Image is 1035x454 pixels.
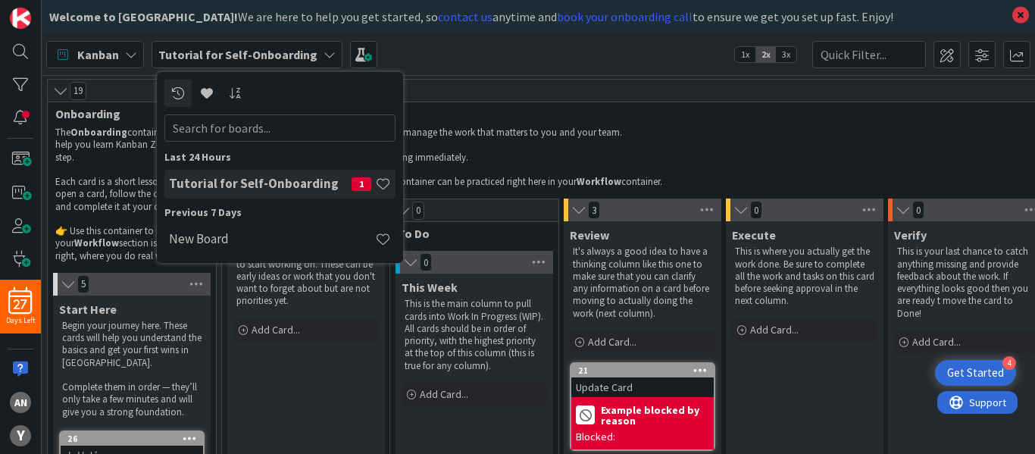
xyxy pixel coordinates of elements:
span: 5 [77,275,89,293]
p: 👉 Use this container to learn, while your section is on the right, where you do real work. [55,225,208,262]
b: Welcome to [GEOGRAPHIC_DATA]! [49,9,238,24]
span: 0 [420,253,432,271]
p: Begin your journey here. These cards will help you understand the basics and get your first wins ... [62,320,202,369]
span: 27 [14,299,27,310]
div: y [10,425,31,446]
span: Add Card... [420,387,468,401]
strong: Workflow [74,236,119,249]
p: Keep cards that are not ready yet to start working on. These can be early ideas or work that you ... [236,246,376,307]
div: Update Card [571,377,714,397]
b: Example blocked by reason [601,405,709,426]
span: Add Card... [912,335,961,349]
div: We are here to help you get started, so anytime and to ensure we get you set up fast. Enjoy! [49,8,1005,26]
h4: Tutorial for Self-Onboarding [169,176,352,191]
span: This Week [402,280,458,295]
input: Quick Filter... [812,41,926,68]
p: Complete them in order — they’ll only take a few minutes and will give you a strong foundation. [62,381,202,418]
span: Start Here [59,302,117,317]
p: It's always a good idea to have a thinking column like this one to make sure that you can clarify... [573,246,712,320]
strong: Onboarding [70,126,127,139]
span: Execute [732,227,776,243]
strong: Workflow [577,175,621,188]
input: Search for boards... [164,114,396,142]
div: 21Update Card [571,364,714,397]
span: Add Card... [588,335,636,349]
div: Open Get Started checklist, remaining modules: 4 [935,360,1016,386]
span: Verify [894,227,927,243]
span: 2x [755,47,776,62]
a: book your onboarding call [557,9,693,24]
div: 26 [67,434,203,444]
div: 26 [61,432,203,446]
h4: New Board [169,231,375,246]
span: To Do [398,226,539,241]
span: 0 [912,201,924,219]
div: an [10,392,31,413]
b: Tutorial for Self-Onboarding [158,47,317,62]
span: Support [32,2,69,20]
div: Last 24 Hours [164,149,396,165]
span: 19 [70,82,86,100]
div: 21 [571,364,714,377]
div: Blocked: [576,429,615,445]
p: This is the main column to pull cards into Work In Progress (WIP). All cards should be in order o... [405,298,544,372]
span: Add Card... [750,323,799,337]
p: Each card is a short lesson or task — open a card, follow the checklist, and complete it at your ... [55,176,208,213]
p: The container is here to help you learn Kanban Zone step by step. [55,127,208,164]
div: 4 [1002,356,1016,370]
a: contact us [438,9,492,24]
p: This is where you actually get the work done. Be sure to complete all the work and tasks on this ... [735,246,874,307]
span: 0 [412,202,424,220]
div: Previous 7 Days [164,205,396,221]
span: Onboarding [55,106,197,121]
span: Kanban [77,45,119,64]
div: 21 [578,365,714,376]
span: Add Card... [252,323,300,337]
span: 0 [750,201,762,219]
span: 1 [352,177,371,191]
span: Review [570,227,609,243]
div: Get Started [947,365,1004,380]
span: 3 [588,201,600,219]
span: 1x [735,47,755,62]
span: 3x [776,47,796,62]
img: Visit kanbanzone.com [10,8,31,29]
